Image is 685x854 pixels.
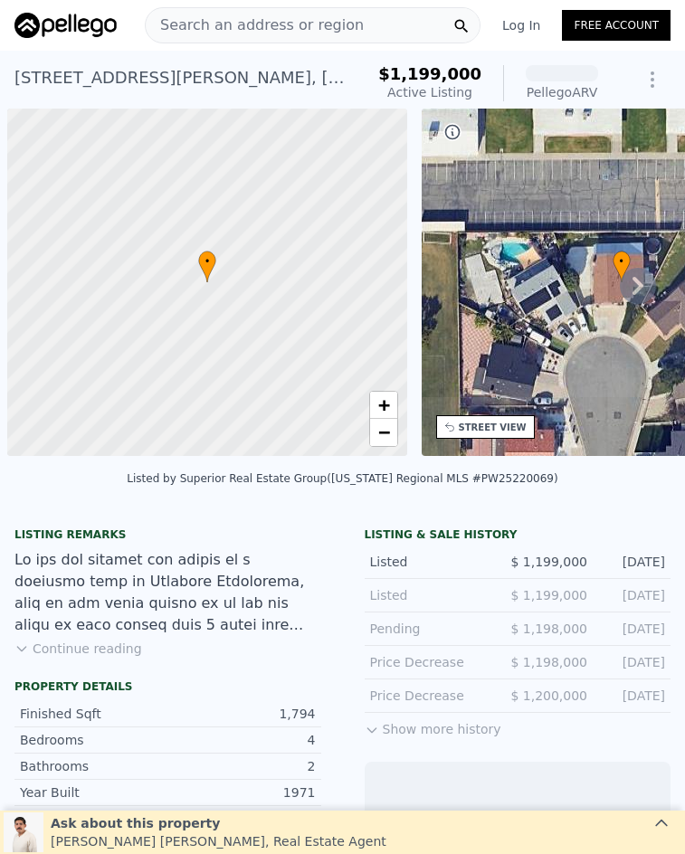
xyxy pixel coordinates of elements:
[602,586,665,604] div: [DATE]
[634,62,671,98] button: Show Options
[370,586,497,604] div: Listed
[14,527,321,542] div: Listing remarks
[167,783,315,802] div: 1971
[4,812,43,852] img: Leo Gutierrez
[370,419,397,446] a: Zoom out
[613,251,631,282] div: •
[167,705,315,723] div: 1,794
[370,553,497,571] div: Listed
[378,64,481,83] span: $1,199,000
[459,421,527,434] div: STREET VIEW
[14,679,321,694] div: Property details
[613,253,631,270] span: •
[602,687,665,705] div: [DATE]
[14,549,321,636] div: Lo ips dol sitamet con adipis el s doeiusmo temp in Utlabore Etdolorema, aliq en adm venia quisno...
[20,757,167,775] div: Bathrooms
[127,472,557,485] div: Listed by Superior Real Estate Group ([US_STATE] Regional MLS #PW25220069)
[377,421,389,443] span: −
[377,394,389,416] span: +
[20,731,167,749] div: Bedrooms
[167,810,315,828] div: 1971
[510,555,587,569] span: $ 1,199,000
[51,814,386,832] div: Ask about this property
[480,16,562,34] a: Log In
[198,253,216,270] span: •
[14,640,142,658] button: Continue reading
[602,553,665,571] div: [DATE]
[370,653,497,671] div: Price Decrease
[167,757,315,775] div: 2
[510,688,587,703] span: $ 1,200,000
[20,783,167,802] div: Year Built
[14,13,117,38] img: Pellego
[370,620,497,638] div: Pending
[562,10,671,41] a: Free Account
[602,653,665,671] div: [DATE]
[370,687,497,705] div: Price Decrease
[167,731,315,749] div: 4
[20,705,167,723] div: Finished Sqft
[198,251,216,282] div: •
[370,392,397,419] a: Zoom in
[146,14,364,36] span: Search an address or region
[526,83,598,101] div: Pellego ARV
[14,65,349,90] div: [STREET_ADDRESS][PERSON_NAME] , [GEOGRAPHIC_DATA] , CA 92840
[365,527,671,546] div: LISTING & SALE HISTORY
[602,620,665,638] div: [DATE]
[510,622,587,636] span: $ 1,198,000
[51,832,386,850] div: [PERSON_NAME] [PERSON_NAME] , Real Estate Agent
[365,713,501,738] button: Show more history
[510,655,587,669] span: $ 1,198,000
[20,810,167,828] div: Year Improved
[387,85,472,100] span: Active Listing
[510,588,587,603] span: $ 1,199,000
